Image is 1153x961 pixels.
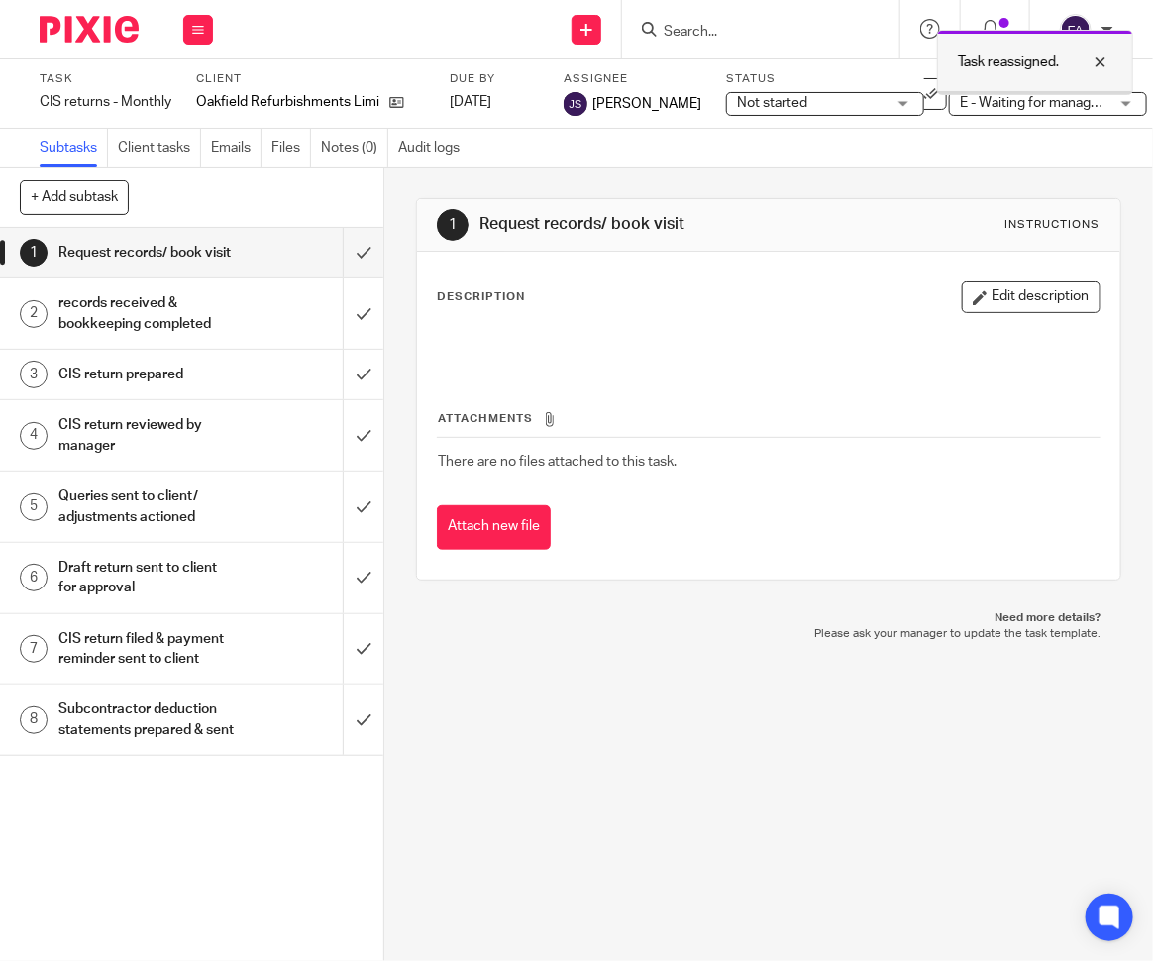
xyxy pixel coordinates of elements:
[321,129,388,167] a: Notes (0)
[40,129,108,167] a: Subtasks
[592,94,701,114] span: [PERSON_NAME]
[20,635,48,663] div: 7
[437,505,551,550] button: Attach new file
[20,493,48,521] div: 5
[1060,14,1092,46] img: svg%3E
[58,410,235,461] h1: CIS return reviewed by manager
[436,610,1101,626] p: Need more details?
[58,360,235,389] h1: CIS return prepared
[20,300,48,328] div: 2
[398,129,470,167] a: Audit logs
[196,92,379,112] p: Oakfield Refurbishments Limited
[58,553,235,603] h1: Draft return sent to client for approval
[564,71,701,87] label: Assignee
[438,413,533,424] span: Attachments
[58,481,235,532] h1: Queries sent to client/ adjustments actioned
[271,129,311,167] a: Files
[211,129,262,167] a: Emails
[118,129,201,167] a: Client tasks
[20,706,48,734] div: 8
[962,281,1101,313] button: Edit description
[958,53,1059,72] p: Task reassigned.
[20,564,48,591] div: 6
[438,455,677,469] span: There are no files attached to this task.
[450,71,539,87] label: Due by
[58,624,235,675] h1: CIS return filed & payment reminder sent to client
[479,214,811,235] h1: Request records/ book visit
[58,288,235,339] h1: records received & bookkeeping completed
[1005,217,1101,233] div: Instructions
[58,238,235,267] h1: Request records/ book visit
[58,694,235,745] h1: Subcontractor deduction statements prepared & sent
[40,71,171,87] label: Task
[450,95,491,109] span: [DATE]
[437,209,469,241] div: 1
[20,239,48,267] div: 1
[20,361,48,388] div: 3
[737,96,807,110] span: Not started
[20,180,129,214] button: + Add subtask
[40,92,171,112] div: CIS returns - Monthly
[564,92,587,116] img: svg%3E
[40,16,139,43] img: Pixie
[436,626,1101,642] p: Please ask your manager to update the task template.
[196,71,425,87] label: Client
[20,422,48,450] div: 4
[437,289,525,305] p: Description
